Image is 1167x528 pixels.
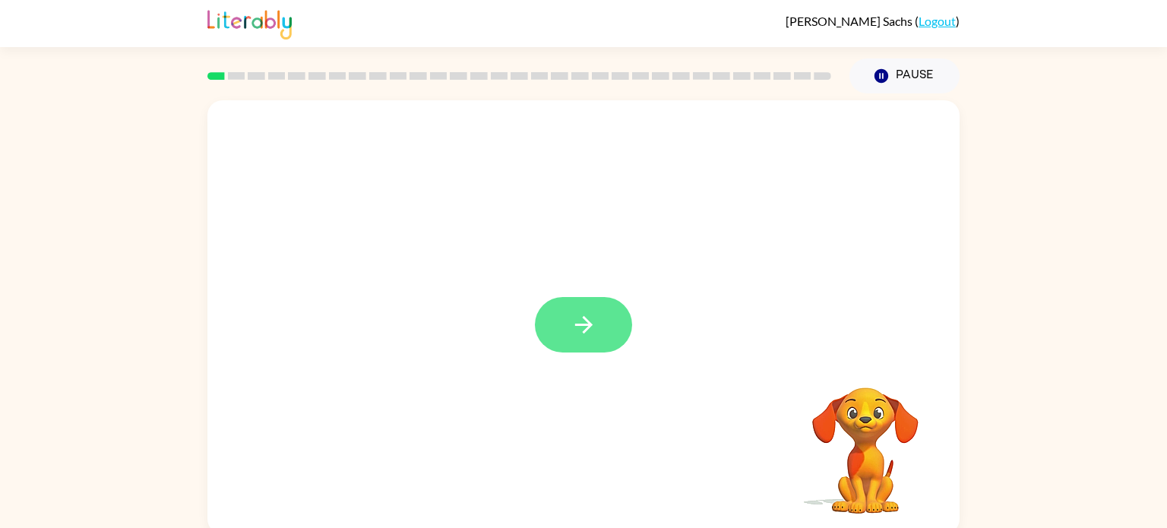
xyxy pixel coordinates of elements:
[786,14,915,28] span: [PERSON_NAME] Sachs
[207,6,292,40] img: Literably
[919,14,956,28] a: Logout
[789,364,941,516] video: Your browser must support playing .mp4 files to use Literably. Please try using another browser.
[849,58,960,93] button: Pause
[786,14,960,28] div: ( )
